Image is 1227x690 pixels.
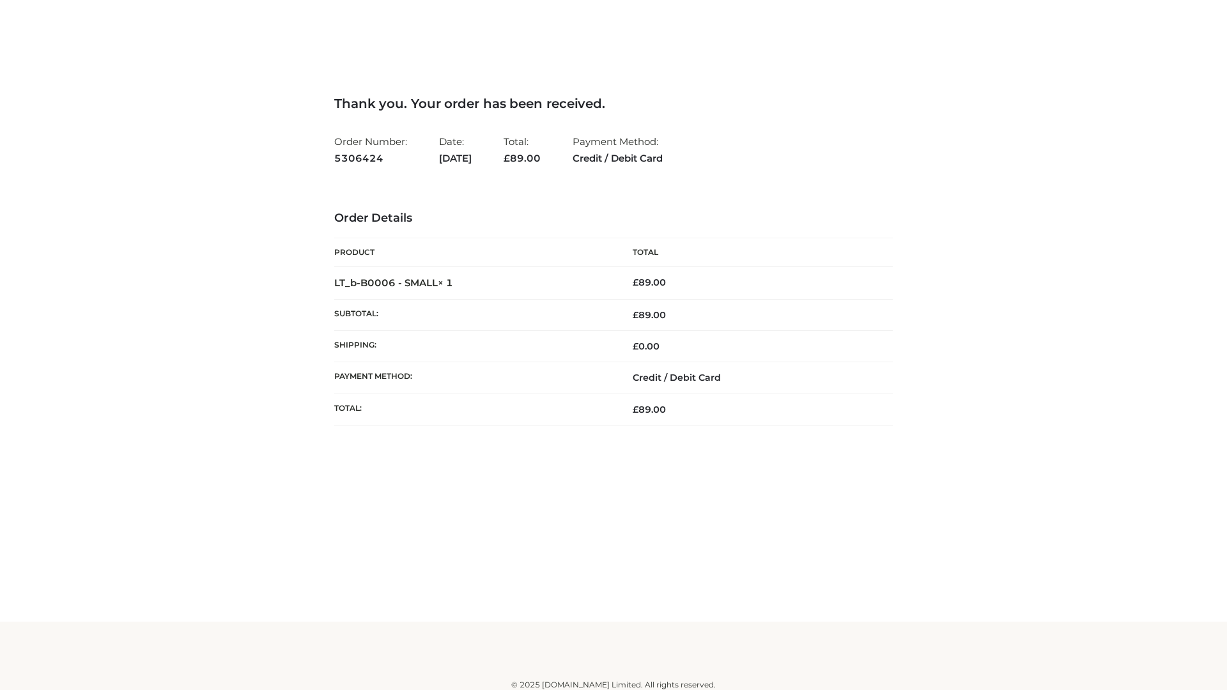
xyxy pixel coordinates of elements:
strong: × 1 [438,277,453,289]
th: Product [334,238,613,267]
bdi: 89.00 [633,277,666,288]
li: Total: [504,130,541,169]
strong: [DATE] [439,150,472,167]
span: £ [633,404,638,415]
h3: Thank you. Your order has been received. [334,96,893,111]
span: £ [633,341,638,352]
strong: Credit / Debit Card [573,150,663,167]
span: 89.00 [633,404,666,415]
strong: 5306424 [334,150,407,167]
th: Total: [334,394,613,425]
th: Payment method: [334,362,613,394]
th: Total [613,238,893,267]
span: 89.00 [633,309,666,321]
li: Date: [439,130,472,169]
span: £ [633,309,638,321]
strong: LT_b-B0006 - SMALL [334,277,453,289]
li: Payment Method: [573,130,663,169]
span: £ [633,277,638,288]
th: Subtotal: [334,299,613,330]
th: Shipping: [334,331,613,362]
span: £ [504,152,510,164]
span: 89.00 [504,152,541,164]
h3: Order Details [334,211,893,226]
li: Order Number: [334,130,407,169]
bdi: 0.00 [633,341,660,352]
td: Credit / Debit Card [613,362,893,394]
